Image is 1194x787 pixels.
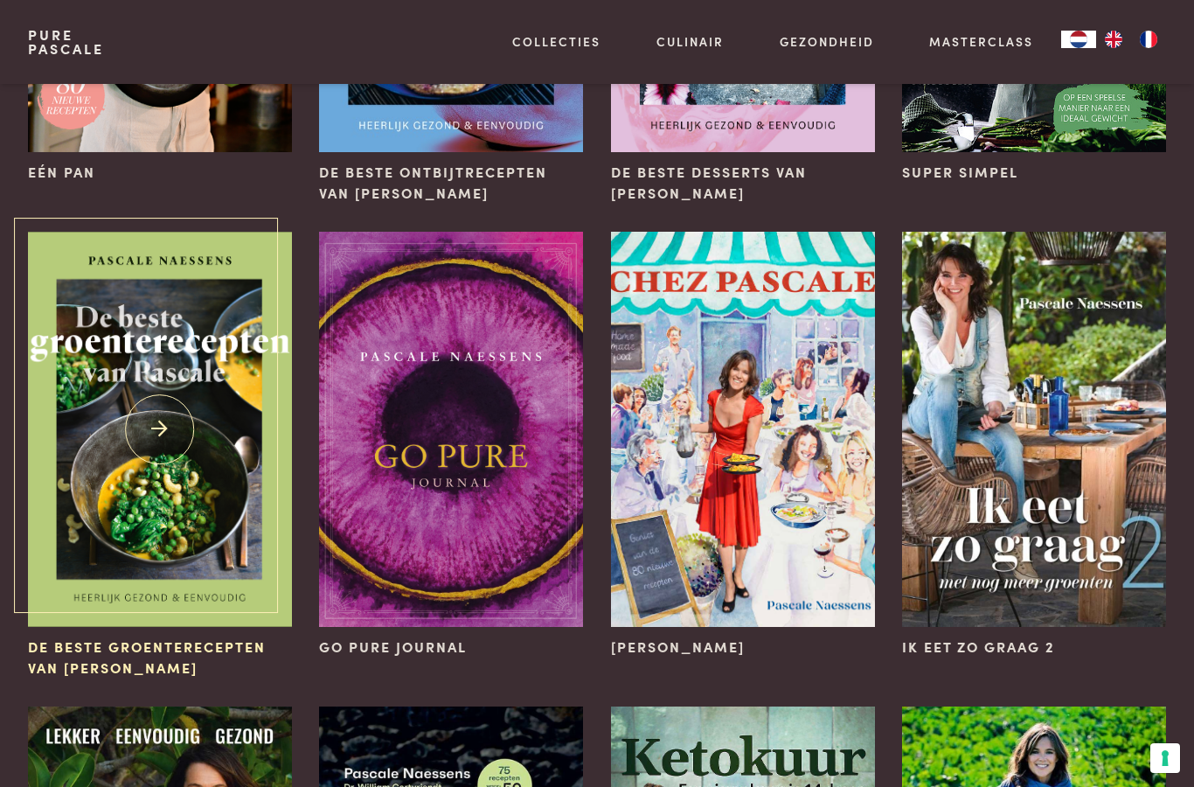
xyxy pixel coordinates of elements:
[902,232,1166,658] a: Ik eet zo graag 2 Ik eet zo graag 2
[656,32,724,51] a: Culinair
[1150,743,1180,773] button: Uw voorkeuren voor toestemming voor trackingtechnologieën
[512,32,600,51] a: Collecties
[319,232,583,627] img: Go Pure Journal
[1131,31,1166,48] a: FR
[1061,31,1096,48] div: Language
[319,232,583,658] a: Go Pure Journal Go Pure Journal
[28,232,292,627] img: De beste groenterecepten van Pascale
[319,637,467,658] span: Go Pure Journal
[1096,31,1131,48] a: EN
[28,637,292,679] span: De beste groenterecepten van [PERSON_NAME]
[28,162,95,183] span: Eén pan
[28,28,104,56] a: PurePascale
[611,232,875,627] img: Chez Pascale
[1061,31,1096,48] a: NL
[611,637,745,658] span: [PERSON_NAME]
[902,232,1166,627] img: Ik eet zo graag 2
[1096,31,1166,48] ul: Language list
[611,162,875,204] span: De beste desserts van [PERSON_NAME]
[902,162,1018,183] span: Super Simpel
[319,162,583,204] span: De beste ontbijtrecepten van [PERSON_NAME]
[611,232,875,658] a: Chez Pascale [PERSON_NAME]
[929,32,1033,51] a: Masterclass
[28,232,292,679] a: De beste groenterecepten van Pascale De beste groenterecepten van [PERSON_NAME]
[902,637,1055,658] span: Ik eet zo graag 2
[1061,31,1166,48] aside: Language selected: Nederlands
[780,32,874,51] a: Gezondheid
